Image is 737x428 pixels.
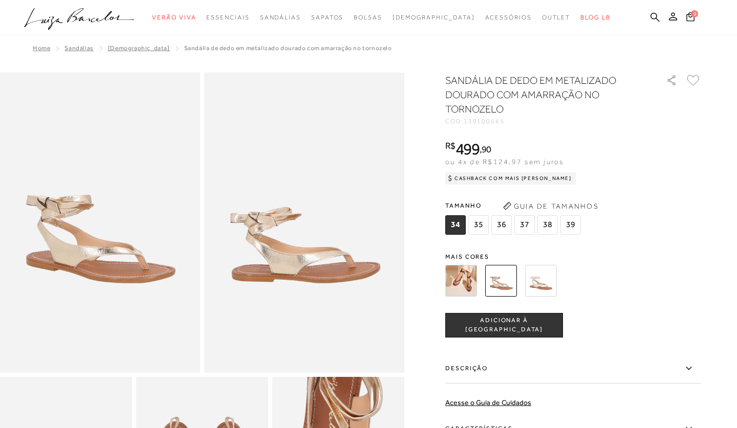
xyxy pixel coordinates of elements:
span: Tamanho [445,198,583,213]
a: noSubCategoriesText [393,8,475,27]
a: categoryNavScreenReaderText [542,8,571,27]
span: 35 [468,215,489,235]
span: Sapatos [311,14,343,21]
span: Outlet [542,14,571,21]
div: CÓD: [445,118,650,124]
span: 39 [560,215,581,235]
button: ADICIONAR À [GEOGRAPHIC_DATA] [445,313,563,337]
a: SANDÁLIAS [64,44,93,52]
span: ADICIONAR À [GEOGRAPHIC_DATA] [446,316,562,334]
button: Guia de Tamanhos [500,198,602,214]
span: 499 [456,140,480,158]
span: 130100565 [464,118,505,125]
span: Acessórios [485,14,532,21]
a: categoryNavScreenReaderText [152,8,196,27]
i: R$ [445,141,456,150]
span: 38 [537,215,558,235]
span: 34 [445,215,466,235]
span: Verão Viva [152,14,196,21]
a: categoryNavScreenReaderText [311,8,343,27]
img: SANDÁLIA DE DEDO EM METALIZADO DOURADO COM AMARRAÇÃO NO TORNOZELO [485,265,517,297]
a: Home [33,44,50,52]
div: Cashback com Mais [PERSON_NAME] [445,172,576,185]
h1: SANDÁLIA DE DEDO EM METALIZADO DOURADO COM AMARRAÇÃO NO TORNOZELO [445,73,637,116]
span: 37 [514,215,535,235]
a: categoryNavScreenReaderText [206,8,249,27]
span: SANDÁLIA DE DEDO EM METALIZADO DOURADO COM AMARRAÇÃO NO TORNOZELO [184,44,392,52]
span: [DEMOGRAPHIC_DATA] [393,14,475,21]
img: SANDÁLIA DE DEDO EM CAMURÇA CAFÉ COM AMARRAÇÃO NO TORNOZELO [445,265,477,297]
a: categoryNavScreenReaderText [354,8,382,27]
span: Bolsas [354,14,382,21]
img: SANDÁLIA RASTEIRA EM COURO OFF WHITE COM FECHAMENTO NO TORNOZELO [525,265,557,297]
a: Acesse o Guia de Cuidados [445,398,531,407]
a: categoryNavScreenReaderText [260,8,301,27]
a: categoryNavScreenReaderText [485,8,532,27]
span: 90 [482,144,491,154]
a: BLOG LB [580,8,610,27]
span: Mais cores [445,254,701,260]
span: 0 [691,10,698,17]
span: BLOG LB [580,14,610,21]
span: 36 [491,215,512,235]
button: 0 [683,11,698,25]
img: image [204,73,404,373]
span: Essenciais [206,14,249,21]
span: ou 4x de R$124,97 sem juros [445,157,563,166]
span: Sandálias [260,14,301,21]
label: Descrição [445,354,701,384]
a: [DEMOGRAPHIC_DATA] [108,44,170,52]
i: , [480,145,491,154]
